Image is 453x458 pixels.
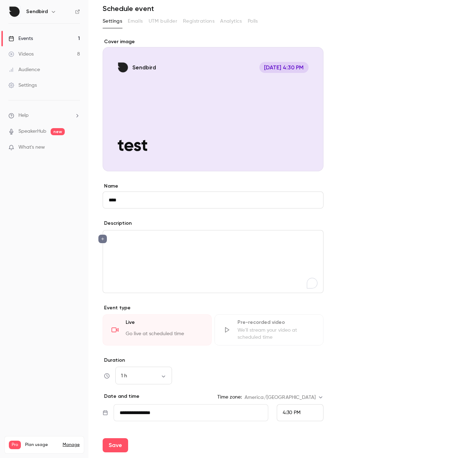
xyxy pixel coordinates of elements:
li: help-dropdown-opener [8,112,80,119]
span: Pro [9,441,21,449]
span: Analytics [220,18,242,25]
span: What's new [18,144,45,151]
div: Events [8,35,33,42]
div: LiveGo live at scheduled time [103,314,212,345]
button: Settings [103,16,122,27]
div: America/[GEOGRAPHIC_DATA] [245,394,323,401]
span: new [51,128,65,135]
div: Go live at scheduled time [126,330,203,341]
label: Name [103,183,323,190]
div: Pre-recorded video [237,319,315,326]
div: To enrich screen reader interactions, please activate Accessibility in Grammarly extension settings [103,230,323,293]
p: Event type [103,304,323,311]
label: Cover image [103,38,323,45]
div: We'll stream your video at scheduled time [237,327,315,341]
span: UTM builder [149,18,177,25]
span: Registrations [183,18,214,25]
img: Sendbird [9,6,20,17]
div: Pre-recorded videoWe'll stream your video at scheduled time [214,314,323,345]
div: Audience [8,66,40,73]
div: Settings [8,82,37,89]
span: Help [18,112,29,119]
section: Cover image [103,38,323,171]
span: Polls [248,18,258,25]
section: description [103,230,323,293]
div: Live [126,319,203,330]
label: Duration [103,357,323,364]
a: Manage [63,442,80,448]
span: Emails [128,18,143,25]
iframe: Noticeable Trigger [71,144,80,151]
div: 1 h [115,372,172,379]
label: Description [103,220,132,227]
div: From [277,404,323,421]
span: 4:30 PM [283,410,300,415]
p: Date and time [103,393,139,400]
div: editor [103,230,323,293]
button: Save [103,438,128,452]
h1: Schedule event [103,4,439,13]
span: Plan usage [25,442,58,448]
a: SpeakerHub [18,128,46,135]
h6: Sendbird [26,8,48,15]
div: Videos [8,51,34,58]
label: Time zone: [217,394,242,401]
